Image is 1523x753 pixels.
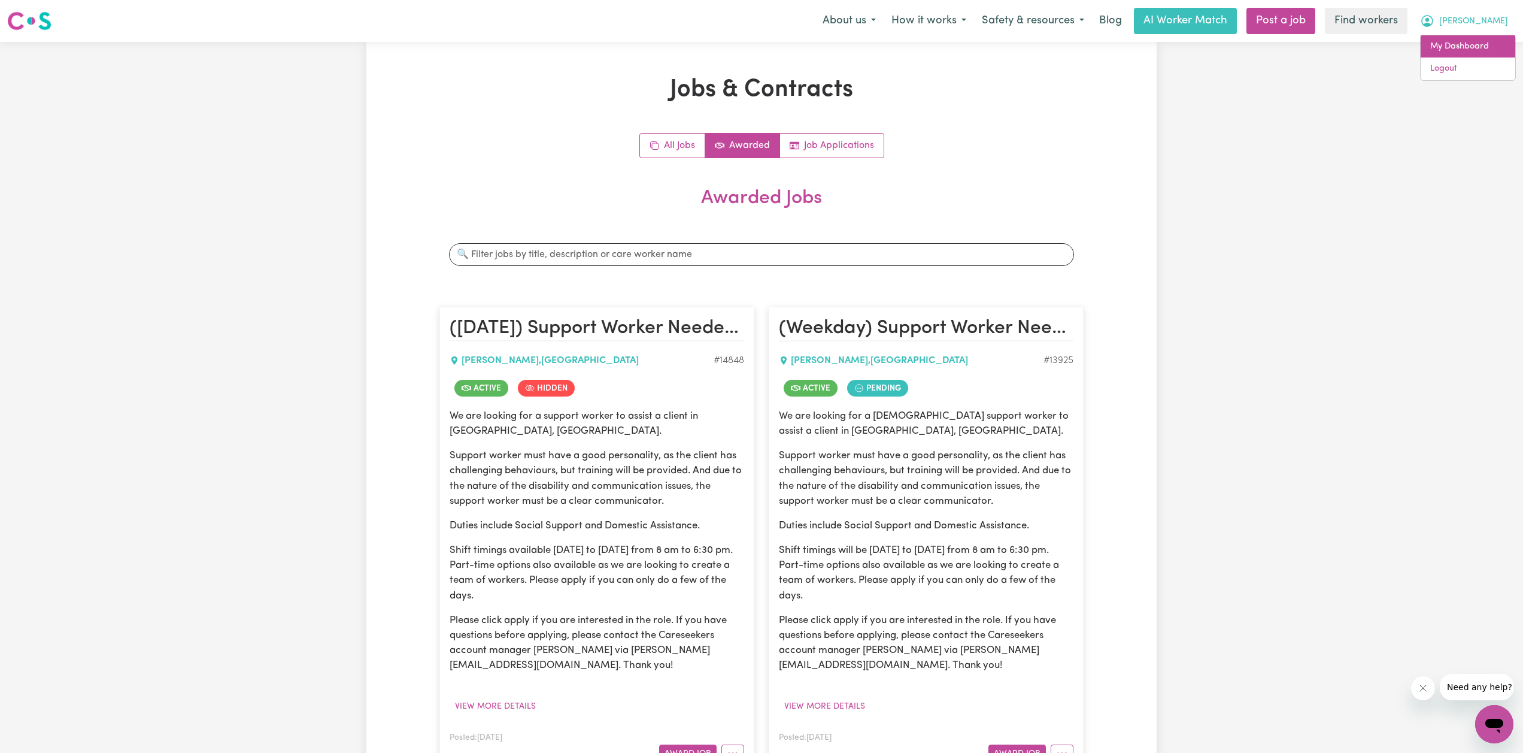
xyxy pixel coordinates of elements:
[779,613,1073,673] p: Please click apply if you are interested in the role. If you have questions before applying, plea...
[847,380,908,397] span: Job contract pending review by care worker
[1412,8,1516,34] button: My Account
[784,380,838,397] span: Job is active
[779,518,1073,533] p: Duties include Social Support and Domestic Assistance.
[450,353,714,368] div: [PERSON_NAME] , [GEOGRAPHIC_DATA]
[779,353,1043,368] div: [PERSON_NAME] , [GEOGRAPHIC_DATA]
[450,518,744,533] p: Duties include Social Support and Domestic Assistance.
[1246,8,1315,34] a: Post a job
[450,409,744,439] p: We are looking for a support worker to assist a client in [GEOGRAPHIC_DATA], [GEOGRAPHIC_DATA].
[449,243,1074,266] input: 🔍 Filter jobs by title, description or care worker name
[779,697,870,716] button: View more details
[1439,15,1508,28] span: [PERSON_NAME]
[7,7,51,35] a: Careseekers logo
[450,697,541,716] button: View more details
[450,613,744,673] p: Please click apply if you are interested in the role. If you have questions before applying, plea...
[1043,353,1073,368] div: Job ID #13925
[450,734,502,742] span: Posted: [DATE]
[1325,8,1407,34] a: Find workers
[815,8,884,34] button: About us
[450,448,744,509] p: Support worker must have a good personality, as the client has challenging behaviours, but traini...
[518,380,575,397] span: Job is hidden
[439,75,1084,104] h1: Jobs & Contracts
[1475,705,1513,743] iframe: Button to launch messaging window
[779,448,1073,509] p: Support worker must have a good personality, as the client has challenging behaviours, but traini...
[974,8,1092,34] button: Safety & resources
[7,10,51,32] img: Careseekers logo
[1421,35,1515,58] a: My Dashboard
[1411,676,1435,700] iframe: Close message
[780,134,884,158] a: Job applications
[1134,8,1237,34] a: AI Worker Match
[640,134,705,158] a: All jobs
[779,543,1073,603] p: Shift timings will be [DATE] to [DATE] from 8 am to 6:30 pm. Part-time options also available as ...
[1421,58,1515,80] a: Logout
[714,353,744,368] div: Job ID #14848
[1440,674,1513,700] iframe: Message from company
[779,317,1073,341] h2: (Weekday) Support Worker Needed In Singleton, WA
[1092,8,1129,34] a: Blog
[450,543,744,603] p: Shift timings available [DATE] to [DATE] from 8 am to 6:30 pm. Part-time options also available a...
[454,380,508,397] span: Job is active
[450,317,744,341] h2: (Saturday) Support Worker Needed In Singleton, WA
[705,134,780,158] a: Active jobs
[779,734,832,742] span: Posted: [DATE]
[439,187,1084,229] h2: Awarded Jobs
[884,8,974,34] button: How it works
[779,409,1073,439] p: We are looking for a [DEMOGRAPHIC_DATA] support worker to assist a client in [GEOGRAPHIC_DATA], [...
[1420,35,1516,81] div: My Account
